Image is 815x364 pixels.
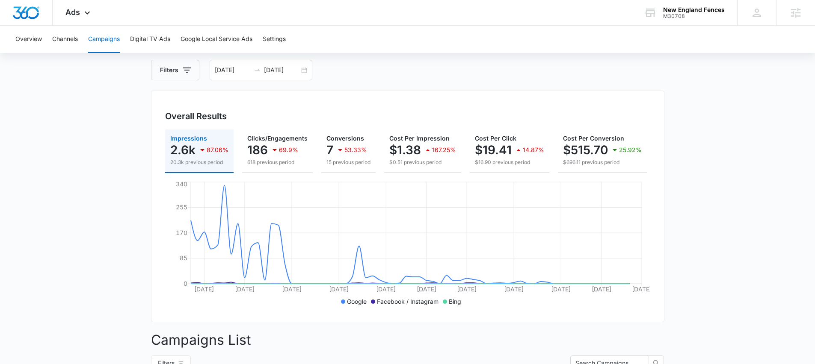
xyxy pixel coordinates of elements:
button: Channels [52,26,78,53]
tspan: [DATE] [329,285,349,293]
p: Campaigns List [151,330,664,350]
p: 69.9% [279,147,298,153]
span: Clicks/Engagements [247,135,308,142]
div: account name [663,6,725,13]
p: 20.3k previous period [170,159,228,166]
p: $515.70 [563,143,608,157]
span: to [254,67,261,73]
h3: Overall Results [165,110,227,123]
tspan: [DATE] [456,285,476,293]
input: Start date [215,65,250,75]
span: Cost Per Click [475,135,516,142]
p: Facebook / Instagram [377,297,439,306]
p: $16.90 previous period [475,159,544,166]
p: 15 previous period [326,159,370,166]
tspan: [DATE] [194,285,214,293]
p: 186 [247,143,268,157]
p: 167.25% [432,147,456,153]
p: $696.11 previous period [563,159,642,166]
button: Campaigns [88,26,120,53]
p: 14.87% [523,147,544,153]
tspan: [DATE] [234,285,254,293]
p: $0.51 previous period [389,159,456,166]
p: Google [347,297,367,306]
div: account id [663,13,725,19]
tspan: 255 [176,203,187,211]
p: 2.6k [170,143,196,157]
button: Filters [151,60,199,80]
span: Cost Per Impression [389,135,450,142]
p: 25.92% [619,147,642,153]
button: Google Local Service Ads [181,26,252,53]
tspan: [DATE] [591,285,611,293]
input: End date [264,65,299,75]
tspan: 340 [176,180,187,188]
tspan: 170 [176,229,187,236]
tspan: [DATE] [282,285,301,293]
tspan: [DATE] [376,285,396,293]
tspan: 0 [184,280,187,287]
button: Settings [263,26,286,53]
p: 87.06% [207,147,228,153]
p: 53.33% [344,147,367,153]
tspan: [DATE] [416,285,436,293]
p: $19.41 [475,143,512,157]
p: Bing [449,297,461,306]
p: 7 [326,143,333,157]
tspan: [DATE] [632,285,652,293]
span: Ads [65,8,80,17]
span: Conversions [326,135,364,142]
button: Overview [15,26,42,53]
span: Impressions [170,135,207,142]
tspan: 85 [180,254,187,261]
span: Cost Per Conversion [563,135,624,142]
p: $1.38 [389,143,421,157]
p: 618 previous period [247,159,308,166]
tspan: [DATE] [504,285,524,293]
button: Digital TV Ads [130,26,170,53]
tspan: [DATE] [551,285,571,293]
span: swap-right [254,67,261,73]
